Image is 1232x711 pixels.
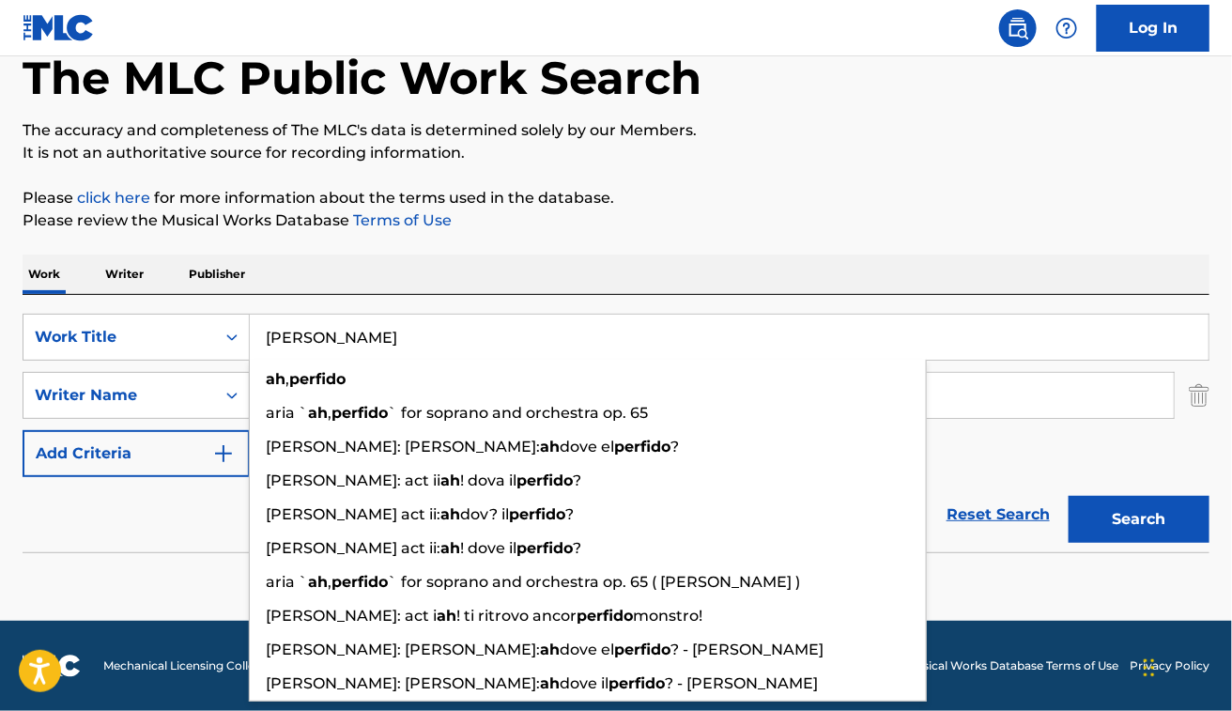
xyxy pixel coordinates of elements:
span: [PERSON_NAME]: act ii [266,471,440,489]
div: Writer Name [35,384,204,407]
span: [PERSON_NAME]: act i [266,607,437,625]
p: Please review the Musical Works Database [23,209,1209,232]
p: The accuracy and completeness of The MLC's data is determined solely by our Members. [23,119,1209,142]
span: ? - [PERSON_NAME] [665,674,818,692]
span: aria ` [266,404,308,422]
span: ? [565,505,574,523]
span: [PERSON_NAME]: [PERSON_NAME]: [266,438,540,456]
img: help [1055,17,1078,39]
strong: ah [440,539,460,557]
p: It is not an authoritative source for recording information. [23,142,1209,164]
strong: ah [308,404,328,422]
strong: ah [440,505,460,523]
span: ! dove il [460,539,516,557]
a: Public Search [999,9,1037,47]
a: Terms of Use [349,211,452,229]
p: Work [23,255,66,294]
p: Writer [100,255,149,294]
span: ? [573,539,581,557]
div: Drag [1144,640,1155,696]
h1: The MLC Public Work Search [23,50,701,106]
span: monstro! [633,607,702,625]
button: Add Criteria [23,430,250,477]
strong: ah [266,370,285,388]
a: Log In [1097,5,1209,52]
span: dove el [560,438,614,456]
strong: perfido [614,438,670,456]
img: MLC Logo [23,14,95,41]
strong: perfido [614,641,670,658]
strong: ah [540,438,560,456]
strong: perfido [509,505,565,523]
strong: perfido [608,674,665,692]
span: [PERSON_NAME]: [PERSON_NAME]: [266,641,540,658]
a: Reset Search [937,494,1059,535]
strong: perfido [516,539,573,557]
img: logo [23,655,81,677]
span: ! ti ritrovo ancor [456,607,577,625]
strong: ah [440,471,460,489]
span: ? [573,471,581,489]
span: aria ` [266,573,308,591]
a: Privacy Policy [1130,657,1209,674]
span: [PERSON_NAME]: [PERSON_NAME]: [266,674,540,692]
span: dov? il [460,505,509,523]
strong: ah [540,641,560,658]
span: ? - [PERSON_NAME] [670,641,824,658]
form: Search Form [23,314,1209,552]
strong: ah [437,607,456,625]
a: Musical Works Database Terms of Use [905,657,1118,674]
p: Publisher [183,255,251,294]
span: Mechanical Licensing Collective © 2025 [103,657,321,674]
span: ` for soprano and orchestra op. 65 ( [PERSON_NAME] ) [388,573,800,591]
img: 9d2ae6d4665cec9f34b9.svg [212,442,235,465]
span: , [328,404,331,422]
img: Delete Criterion [1189,372,1209,419]
img: search [1007,17,1029,39]
a: click here [77,189,150,207]
span: , [285,370,289,388]
span: dove el [560,641,614,658]
span: , [328,573,331,591]
span: [PERSON_NAME] act ii: [266,505,440,523]
strong: perfido [577,607,633,625]
strong: perfido [331,404,388,422]
button: Search [1069,496,1209,543]
span: ! dova il [460,471,516,489]
span: ` for soprano and orchestra op. 65 [388,404,648,422]
strong: ah [540,674,560,692]
strong: perfido [289,370,346,388]
span: dove il [560,674,608,692]
div: Work Title [35,326,204,348]
strong: ah [308,573,328,591]
iframe: Chat Widget [1138,621,1232,711]
strong: perfido [516,471,573,489]
span: ? [670,438,679,456]
div: Help [1048,9,1086,47]
span: [PERSON_NAME] act ii: [266,539,440,557]
p: Please for more information about the terms used in the database. [23,187,1209,209]
strong: perfido [331,573,388,591]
